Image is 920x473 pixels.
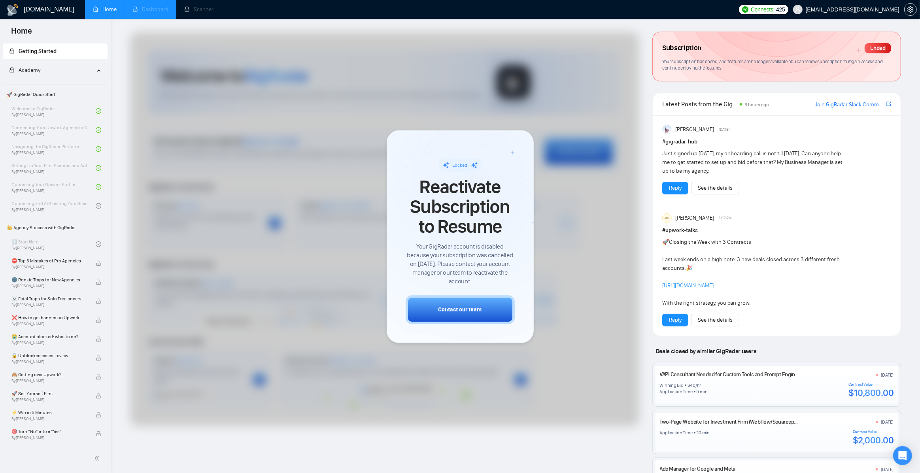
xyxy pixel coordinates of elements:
div: [DATE] [881,372,894,378]
button: See the details [691,314,739,326]
span: Latest Posts from the GigRadar Community [662,99,737,109]
span: Locked [453,162,468,168]
span: lock [96,317,101,323]
span: By [PERSON_NAME] [11,303,87,307]
span: Academy [9,67,40,73]
div: Open Intercom Messenger [893,446,912,465]
span: check-circle [96,127,101,133]
span: Home [5,25,38,42]
span: 5 hours ago [744,102,769,107]
a: homeHome [93,6,117,13]
span: lock [9,48,15,54]
img: logo [6,4,19,16]
span: lock [96,431,101,437]
span: By [PERSON_NAME] [11,435,87,440]
div: MH [663,214,671,222]
div: Application Time [660,388,693,395]
div: Application Time [660,430,693,436]
div: 20 min [697,430,710,436]
span: lock [96,336,101,342]
a: VAPI Consultant Needed for Custom Tools and Prompt Engineering [660,371,810,378]
span: lock [96,355,101,361]
li: Getting Started [3,43,108,59]
span: [PERSON_NAME] [675,125,714,134]
span: By [PERSON_NAME] [11,284,87,288]
div: 5 min [697,388,708,395]
button: setting [904,3,917,16]
span: By [PERSON_NAME] [11,416,87,421]
span: By [PERSON_NAME] [11,360,87,364]
button: Contact our team [406,295,515,324]
img: upwork-logo.png [742,6,748,13]
a: See the details [698,184,733,192]
span: By [PERSON_NAME] [11,322,87,326]
span: By [PERSON_NAME] [11,341,87,345]
span: double-left [94,454,102,462]
span: By [PERSON_NAME] [11,379,87,383]
span: lock [96,374,101,380]
div: Contact our team [438,305,482,314]
span: 🚀 [662,239,669,245]
span: 🎯 Turn “No” into a “Yes” [11,428,87,435]
span: lock [96,412,101,418]
a: Ads Manager for Google and Meta [660,465,736,472]
h1: # gigradar-hub [662,138,891,146]
a: Join GigRadar Slack Community [815,100,885,109]
div: /hr [695,382,701,388]
button: See the details [691,182,739,194]
span: ⛔ Top 3 Mistakes of Pro Agencies [11,257,87,265]
span: 🚀 Sell Yourself First [11,390,87,398]
button: Reply [662,314,688,326]
span: Deals closed by similar GigRadar users [652,344,759,358]
div: Contract Value [848,382,894,387]
span: 🙈 Getting over Upwork? [11,371,87,379]
span: Your subscription has ended, and features are no longer available. You can renew subscription to ... [662,58,883,71]
div: $2,000.00 [853,434,894,446]
span: export [886,101,891,107]
div: [DATE] [881,419,894,425]
span: check-circle [96,146,101,152]
span: lock [96,260,101,266]
span: 🌚 Rookie Traps for New Agencies [11,276,87,284]
button: Reply [662,182,688,194]
span: lock [9,67,15,73]
span: check-circle [96,241,101,247]
a: Reply [669,316,682,324]
div: $10,800.00 [848,387,894,399]
img: Anisuzzaman Khan [662,125,672,134]
div: Winning Bid [660,382,684,388]
span: [DATE] [719,126,730,133]
span: 425 [776,5,785,14]
span: [PERSON_NAME] [675,214,714,222]
a: export [886,100,891,108]
span: check-circle [96,203,101,209]
a: setting [904,6,917,13]
div: Ended [865,43,891,53]
span: Connects: [751,5,775,14]
div: Closing the Week with 3 Contracts Last week ends on a high note: 3 new deals closed across 3 diff... [662,238,845,307]
span: ☠️ Fatal Traps for Solo Freelancers [11,295,87,303]
span: ⚡ Win in 5 Minutes [11,409,87,416]
span: check-circle [96,165,101,171]
div: 40 [690,382,696,388]
div: Contract Value [853,430,894,434]
a: See the details [698,316,733,324]
span: 🚀 GigRadar Quick Start [4,87,107,102]
div: [DATE] [881,466,894,473]
span: By [PERSON_NAME] [11,398,87,402]
span: setting [905,6,916,13]
span: 🎉 [686,265,693,271]
span: 😭 Account blocked: what to do? [11,333,87,341]
span: Getting Started [19,48,57,55]
span: Academy [19,67,40,73]
span: lock [96,393,101,399]
h1: # upwork-talks [662,226,891,235]
a: Reply [669,184,682,192]
div: $ [688,382,690,388]
span: Subscription [662,41,701,55]
span: Your GigRadar account is disabled because your subscription was cancelled on [DATE]. Please conta... [406,242,515,286]
span: lock [96,279,101,285]
span: user [795,7,801,12]
span: 👑 Agency Success with GigRadar [4,220,107,236]
span: 1:02 PM [719,215,732,222]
